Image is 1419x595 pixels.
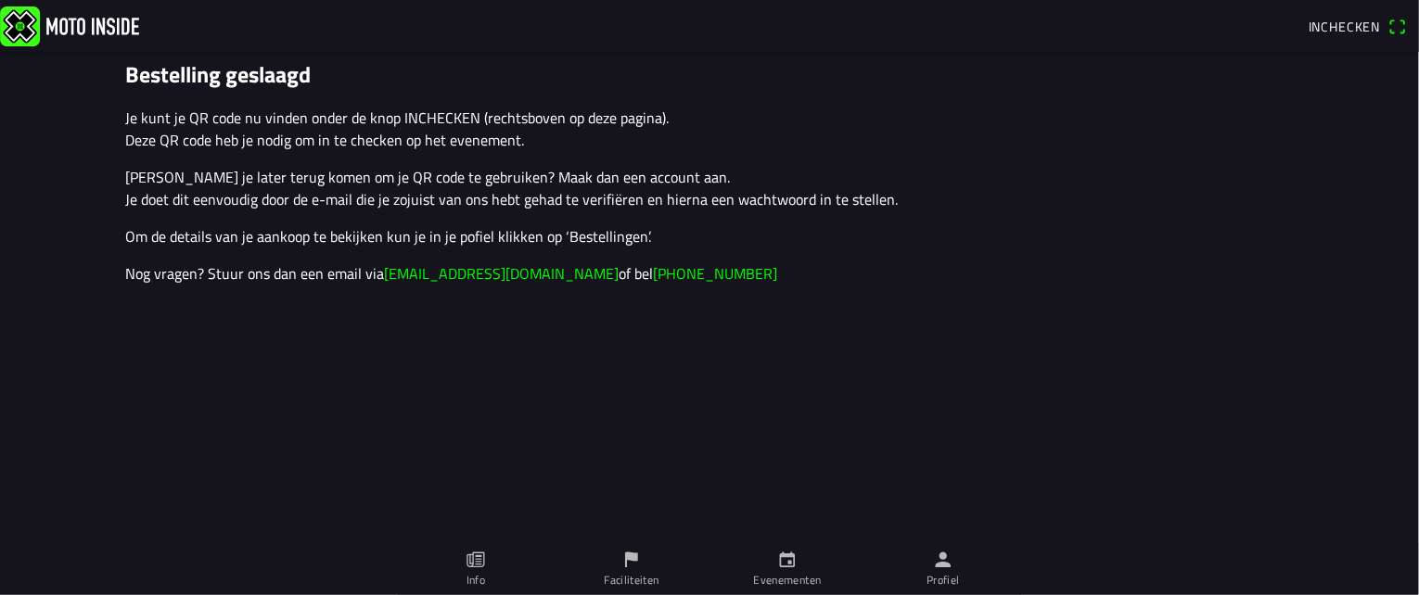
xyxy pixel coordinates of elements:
a: [EMAIL_ADDRESS][DOMAIN_NAME] [384,262,619,285]
h1: Bestelling geslaagd [125,61,1294,88]
ion-label: Profiel [927,572,960,589]
ion-icon: person [933,550,953,570]
a: [PHONE_NUMBER] [653,262,777,285]
ion-label: Info [467,572,485,589]
ion-label: Faciliteiten [604,572,658,589]
p: Nog vragen? Stuur ons dan een email via of bel [125,262,1294,285]
p: Je kunt je QR code nu vinden onder de knop INCHECKEN (rechtsboven op deze pagina). Deze QR code h... [125,107,1294,151]
p: Om de details van je aankoop te bekijken kun je in je pofiel klikken op ‘Bestellingen’. [125,225,1294,247]
p: [PERSON_NAME] je later terug komen om je QR code te gebruiken? Maak dan een account aan. Je doet ... [125,166,1294,210]
ion-label: Evenementen [754,572,822,589]
ion-icon: calendar [777,550,798,570]
ion-icon: paper [466,550,486,570]
ion-icon: flag [621,550,642,570]
span: Inchecken [1309,17,1381,36]
a: Incheckenqr scanner [1299,10,1415,42]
